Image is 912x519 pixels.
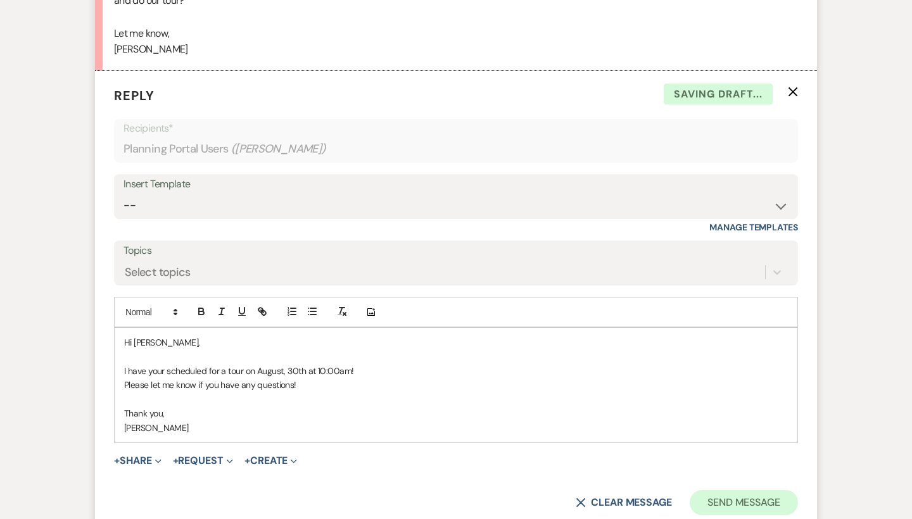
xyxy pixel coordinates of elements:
[123,175,788,194] div: Insert Template
[124,364,788,378] p: I have your scheduled for a tour on August, 30th at 10:00am!
[231,141,326,158] span: ( [PERSON_NAME] )
[114,456,161,466] button: Share
[709,222,798,233] a: Manage Templates
[124,421,788,435] p: [PERSON_NAME]
[123,120,788,137] p: Recipients*
[125,264,191,281] div: Select topics
[123,242,788,260] label: Topics
[576,497,672,508] button: Clear message
[123,137,788,161] div: Planning Portal Users
[664,84,773,105] span: Saving draft...
[173,456,233,466] button: Request
[690,490,798,515] button: Send Message
[114,87,155,104] span: Reply
[124,378,788,392] p: Please let me know if you have any questions!
[173,456,179,466] span: +
[114,456,120,466] span: +
[244,456,250,466] span: +
[124,335,788,349] p: Hi [PERSON_NAME],
[124,406,788,420] p: Thank you,
[244,456,297,466] button: Create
